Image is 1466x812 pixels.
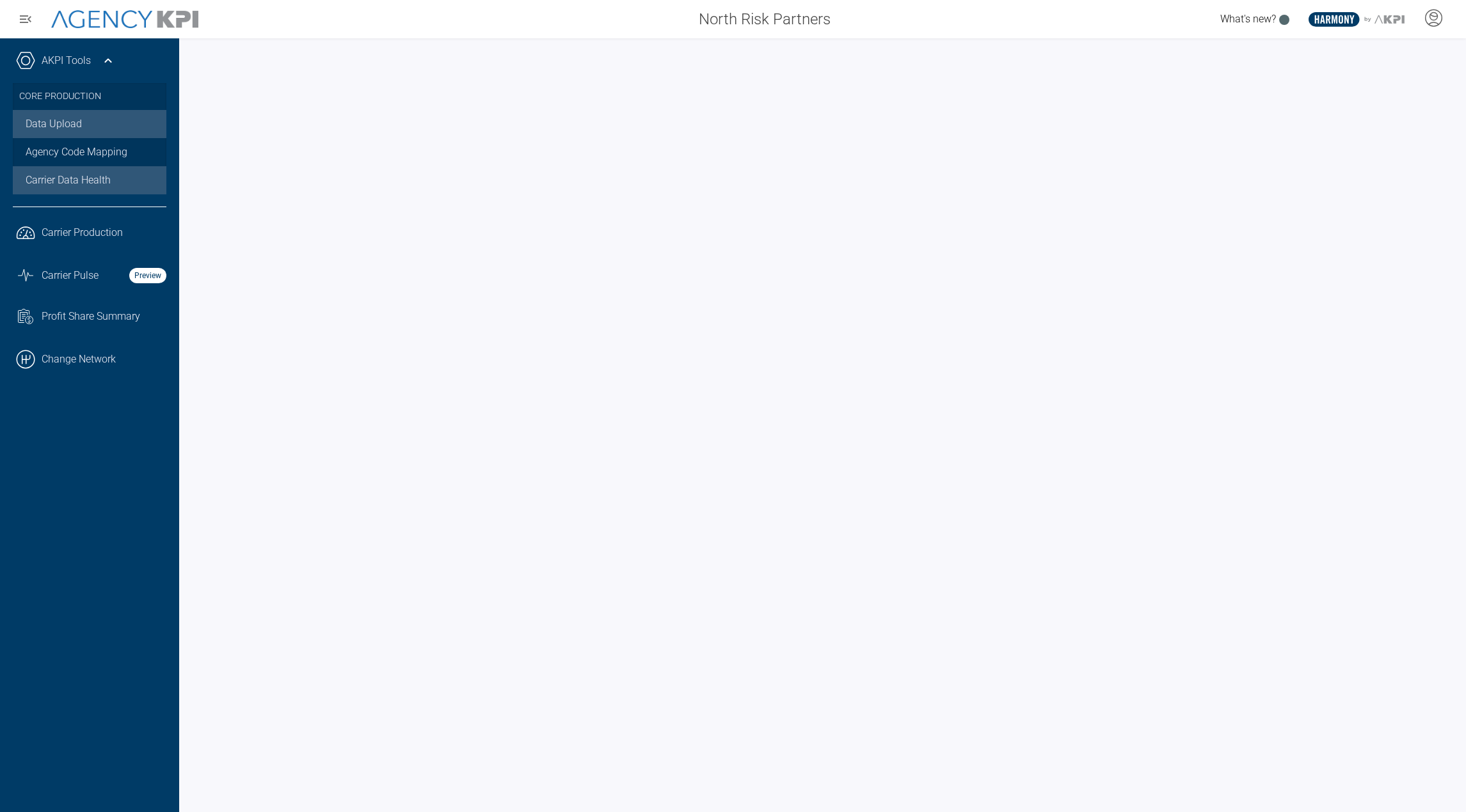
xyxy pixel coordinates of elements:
a: AKPI Tools [42,53,91,68]
span: What's new? [1220,13,1276,25]
span: Carrier Data Health [26,173,111,188]
a: Carrier Data Health [13,166,166,194]
h3: Core Production [19,83,160,110]
span: Carrier Pulse [42,268,99,283]
span: North Risk Partners [699,8,831,31]
a: Data Upload [13,110,166,138]
span: Profit Share Summary [42,309,140,324]
span: Carrier Production [42,225,123,240]
a: Agency Code Mapping [13,138,166,166]
strong: Preview [129,268,166,283]
img: AgencyKPI [51,10,198,29]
